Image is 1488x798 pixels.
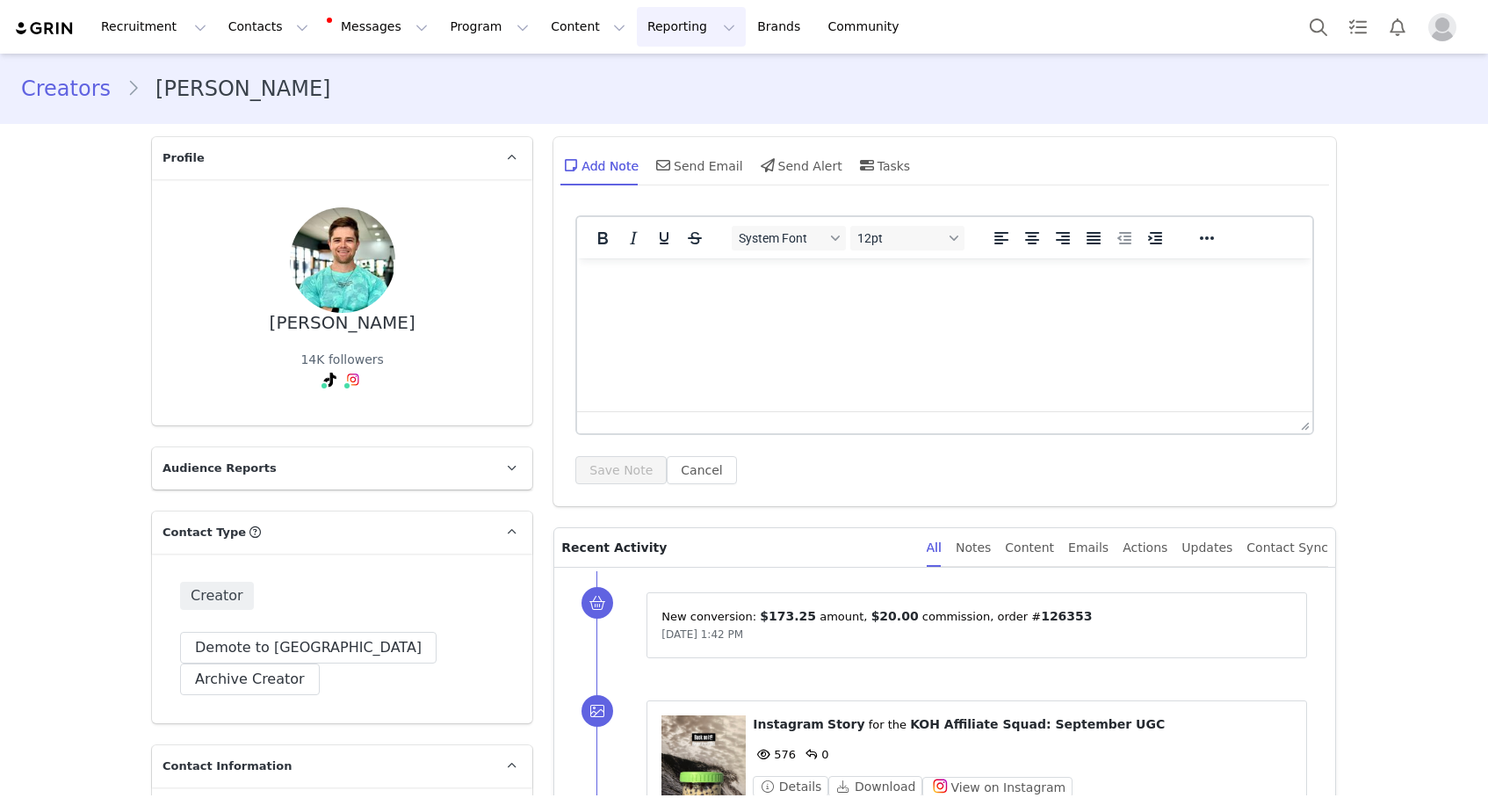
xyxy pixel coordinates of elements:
div: Contact Sync [1246,528,1328,568]
button: Recruitment [90,7,217,47]
button: Download [828,776,922,797]
div: Tasks [856,144,911,186]
button: Strikethrough [680,226,710,250]
button: Demote to [GEOGRAPHIC_DATA] [180,632,437,664]
button: Align left [986,226,1016,250]
div: Send Email [653,144,743,186]
button: Contacts [218,7,319,47]
span: $20.00 [871,609,919,623]
span: Contact Information [163,758,292,775]
span: Audience Reports [163,460,277,477]
button: Italic [618,226,648,250]
span: Contact Type [163,524,246,541]
div: Press the Up and Down arrow keys to resize the editor. [1294,412,1312,433]
span: $173.25 [760,609,816,623]
button: Profile [1418,13,1474,41]
img: 282fc292-0c85-431c-9c54-e28faff157eb.jpg [290,207,395,313]
img: grin logo [14,20,76,37]
span: Instagram [753,717,824,731]
button: Fonts [732,226,846,250]
span: System Font [739,231,825,245]
p: ⁨ ⁩ ⁨ ⁩ for the ⁨ ⁩ [753,715,1292,734]
p: Recent Activity [561,528,912,567]
div: Actions [1123,528,1167,568]
a: View on Instagram [922,780,1073,794]
button: Underline [649,226,679,250]
span: KOH Affiliate Squad: September UGC [910,717,1165,731]
button: Reporting [637,7,746,47]
button: Messages [320,7,438,47]
a: Creators [21,73,126,105]
button: View on Instagram [922,777,1073,798]
span: Story [827,717,864,731]
button: Justify [1079,226,1109,250]
img: instagram.svg [346,373,360,387]
button: Increase indent [1140,226,1170,250]
body: Hi [PERSON_NAME], Thank you so much for working with Kreatures of Habit! Your payment of $20.00 m... [7,7,598,81]
div: 14K followers [300,351,383,369]
span: 12pt [857,231,943,245]
button: Align right [1048,226,1078,250]
span: 0 [800,748,828,761]
div: All [927,528,942,568]
span: 576 [753,748,796,761]
button: Reveal or hide additional toolbar items [1192,226,1222,250]
button: Archive Creator [180,664,320,695]
button: Cancel [667,456,736,484]
div: Notes [956,528,991,568]
button: Align center [1017,226,1047,250]
div: [PERSON_NAME] [270,313,415,333]
button: Save Note [575,456,667,484]
div: Add Note [560,144,639,186]
button: Program [439,7,539,47]
button: Font sizes [850,226,964,250]
button: Search [1299,7,1338,47]
p: New conversion: ⁨ ⁩ amount⁨, ⁨ ⁩ commission⁩⁨, order #⁨ ⁩⁩ [661,607,1292,626]
span: Creator [180,582,254,610]
span: 126353 [1041,609,1092,623]
button: Notifications [1378,7,1417,47]
div: Content [1005,528,1054,568]
span: Profile [163,149,205,167]
iframe: Rich Text Area [577,258,1312,411]
span: [DATE] 1:42 PM [661,628,743,641]
a: Community [818,7,918,47]
a: Brands [747,7,816,47]
img: placeholder-profile.jpg [1428,13,1456,41]
button: Decrease indent [1109,226,1139,250]
a: Tasks [1339,7,1377,47]
button: Bold [588,226,618,250]
div: Send Alert [757,144,842,186]
button: Content [540,7,636,47]
div: Emails [1068,528,1109,568]
button: Details [753,776,828,797]
div: Updates [1181,528,1232,568]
